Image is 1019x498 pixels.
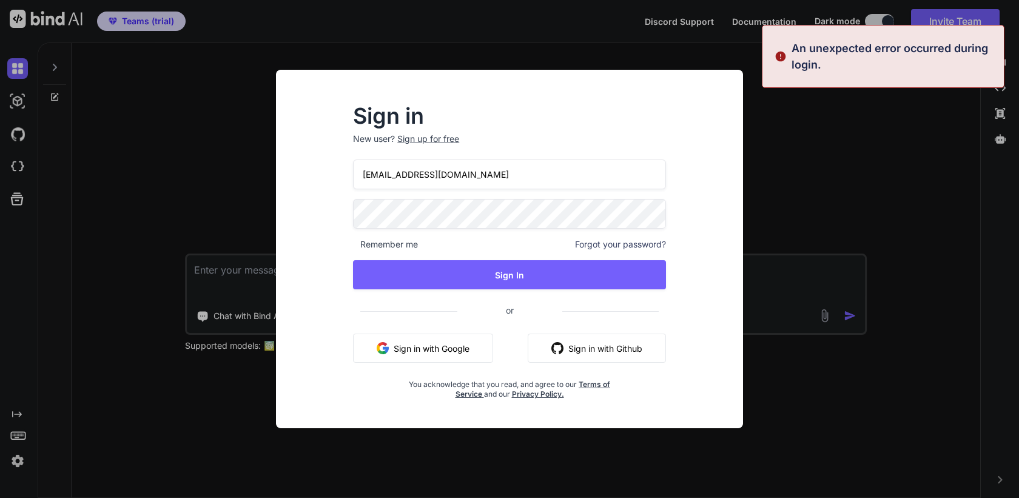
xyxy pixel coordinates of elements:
[353,260,666,289] button: Sign In
[456,380,611,399] a: Terms of Service
[353,106,666,126] h2: Sign in
[457,295,562,325] span: or
[353,133,666,160] p: New user?
[353,160,666,189] input: Login or Email
[405,372,614,399] div: You acknowledge that you read, and agree to our and our
[512,389,564,399] a: Privacy Policy.
[353,238,418,251] span: Remember me
[353,334,493,363] button: Sign in with Google
[792,40,997,73] p: An unexpected error occurred during login.
[528,334,666,363] button: Sign in with Github
[575,238,666,251] span: Forgot your password?
[775,40,787,73] img: alert
[551,342,563,354] img: github
[377,342,389,354] img: google
[397,133,459,145] div: Sign up for free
